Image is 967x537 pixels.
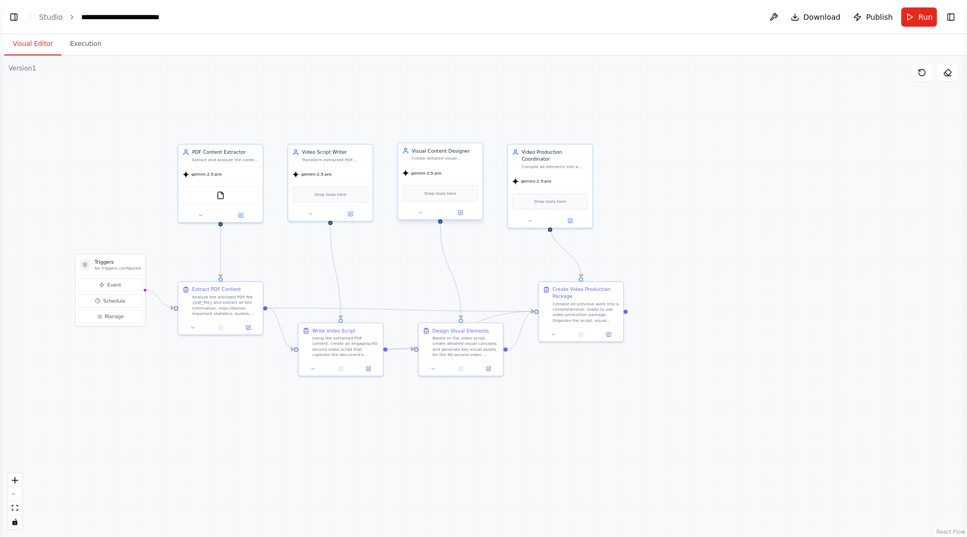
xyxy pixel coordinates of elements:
button: Open in side panel [221,211,260,219]
button: Run [901,7,937,27]
span: gemini-2.5-pro [411,170,441,176]
g: Edge from 678508cf-9f1d-4eca-96bd-76117b3059c9 to 9f206eb5-cc98-4922-bf87-252a41d99913 [217,226,224,278]
g: Edge from 9f206eb5-cc98-4922-bf87-252a41d99913 to 4269e2da-e76e-496c-885c-79445fa8bf5f [267,305,294,353]
div: Extract PDF ContentAnalyze the provided PDF file {pdf_file} and extract all key information, main... [178,281,264,335]
button: fit view [8,501,22,515]
g: Edge from 4269e2da-e76e-496c-885c-79445fa8bf5f to 8056f13d-a769-42f2-8883-e821a3652099 [387,346,414,353]
button: No output available [567,330,596,338]
div: Based on the video script, create detailed visual concepts and generate key visual assets for the... [432,336,499,358]
nav: breadcrumb [39,12,186,22]
g: Edge from ad2c34fc-26ea-489a-a99e-c39e63a54c5b to 9d6a2ecf-c247-4ccf-ab84-0a0fb95946e2 [547,224,585,277]
button: Visual Editor [4,33,61,56]
p: No triggers configured [94,265,141,271]
button: Publish [849,7,897,27]
button: Open in side panel [331,210,370,218]
div: Extract PDF Content [192,286,241,293]
g: Edge from 4beac856-fdda-4b33-b9bd-bcdddee3d1d5 to 4269e2da-e76e-496c-885c-79445fa8bf5f [327,224,344,319]
div: Video Production CoordinatorCompile all elements into a comprehensive video production package, i... [508,144,593,228]
span: gemini-2.5-pro [192,172,222,177]
div: Transform extracted PDF content into an engaging, compelling 60-second video script with clear na... [302,157,369,162]
button: Open in side panel [441,209,480,217]
div: Using the extracted PDF content, create an engaging 60-second video script that captures the docu... [312,336,379,358]
div: Create Video Production PackageCompile all previous work into a comprehensive, ready-to-use video... [538,281,624,342]
g: Edge from 9f206eb5-cc98-4922-bf87-252a41d99913 to 9d6a2ecf-c247-4ccf-ab84-0a0fb95946e2 [267,305,534,315]
a: Studio [39,13,63,21]
button: Event [78,279,142,291]
div: PDF Content ExtractorExtract and analyze the content from the provided PDF file {pdf_file}, ident... [178,144,264,223]
div: Design Visual Elements [432,327,489,334]
div: TriggersNo triggers configuredEventScheduleManage [75,254,146,326]
div: Write Video Script [312,327,355,334]
div: Design Visual ElementsBased on the video script, create detailed visual concepts and generate key... [418,322,504,376]
div: Visual Content DesignerCreate detailed visual descriptions, scene compositions, and image prompts... [398,144,483,222]
button: Open in side panel [477,365,501,373]
button: No output available [326,365,355,373]
g: Edge from triggers to 9f206eb5-cc98-4922-bf87-252a41d99913 [145,286,174,311]
div: Version 1 [9,64,36,73]
span: Publish [866,12,893,22]
g: Edge from d7a274fd-e550-4e85-8300-92f8c0f44bd7 to 8056f13d-a769-42f2-8883-e821a3652099 [437,224,464,319]
div: Compile all previous work into a comprehensive, ready-to-use video production package. Organize t... [553,301,620,323]
span: gemini-2.5-pro [521,179,551,184]
div: Extract and analyze the content from the provided PDF file {pdf_file}, identifying key informatio... [192,157,259,162]
button: Manage [78,310,142,323]
button: zoom out [8,487,22,501]
button: No output available [447,365,475,373]
div: Write Video ScriptUsing the extracted PDF content, create an engaging 60-second video script that... [298,322,384,376]
button: Download [787,7,845,27]
button: Show right sidebar [944,10,958,25]
div: Compile all elements into a comprehensive video production package, including the final script, v... [522,164,589,169]
button: Open in side panel [356,365,380,373]
h3: Triggers [94,258,141,265]
span: Event [107,282,121,289]
button: No output available [206,323,235,331]
div: Create detailed visual descriptions, scene compositions, and image prompts based on the video scr... [412,155,479,161]
div: Visual Content Designer [412,147,479,154]
a: React Flow attribution [937,529,965,535]
span: Drop tools here [534,198,566,205]
span: Manage [105,313,124,320]
div: Video Script WriterTransform extracted PDF content into an engaging, compelling 60-second video s... [288,144,374,222]
button: Schedule [78,294,142,307]
div: Analyze the provided PDF file {pdf_file} and extract all key information, main themes, important ... [192,294,259,316]
div: React Flow controls [8,473,22,529]
div: Create Video Production Package [553,286,620,300]
button: Open in side panel [236,323,260,331]
button: Open in side panel [551,217,590,225]
button: Execution [61,33,110,56]
span: Run [918,12,933,22]
img: FileReadTool [217,191,225,199]
div: PDF Content Extractor [192,149,259,156]
span: gemini-2.5-pro [302,172,332,177]
button: Open in side panel [597,330,621,338]
button: zoom in [8,473,22,487]
span: Schedule [104,297,125,304]
span: Drop tools here [424,190,456,197]
span: Download [804,12,841,22]
button: Show left sidebar [6,10,21,25]
button: toggle interactivity [8,515,22,529]
div: Video Script Writer [302,149,369,156]
span: Drop tools here [315,191,347,198]
g: Edge from 8056f13d-a769-42f2-8883-e821a3652099 to 9d6a2ecf-c247-4ccf-ab84-0a0fb95946e2 [508,308,534,353]
div: Video Production Coordinator [522,149,589,163]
